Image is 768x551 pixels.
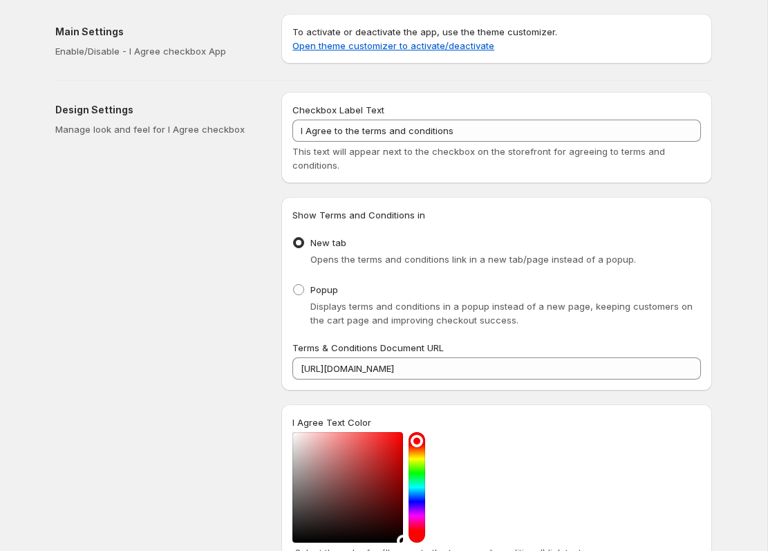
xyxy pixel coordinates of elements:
[292,146,665,171] span: This text will appear next to the checkbox on the storefront for agreeing to terms and conditions.
[292,357,701,380] input: https://yourstoredomain.com/termsandconditions.html
[55,122,259,136] p: Manage look and feel for I Agree checkbox
[55,44,259,58] p: Enable/Disable - I Agree checkbox App
[310,284,338,295] span: Popup
[292,40,494,51] a: Open theme customizer to activate/deactivate
[310,301,693,326] span: Displays terms and conditions in a popup instead of a new page, keeping customers on the cart pag...
[55,103,259,117] h2: Design Settings
[310,254,636,265] span: Opens the terms and conditions link in a new tab/page instead of a popup.
[310,237,346,248] span: New tab
[292,209,425,221] span: Show Terms and Conditions in
[292,104,384,115] span: Checkbox Label Text
[292,415,371,429] label: I Agree Text Color
[292,342,444,353] span: Terms & Conditions Document URL
[292,25,701,53] p: To activate or deactivate the app, use the theme customizer.
[55,25,259,39] h2: Main Settings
